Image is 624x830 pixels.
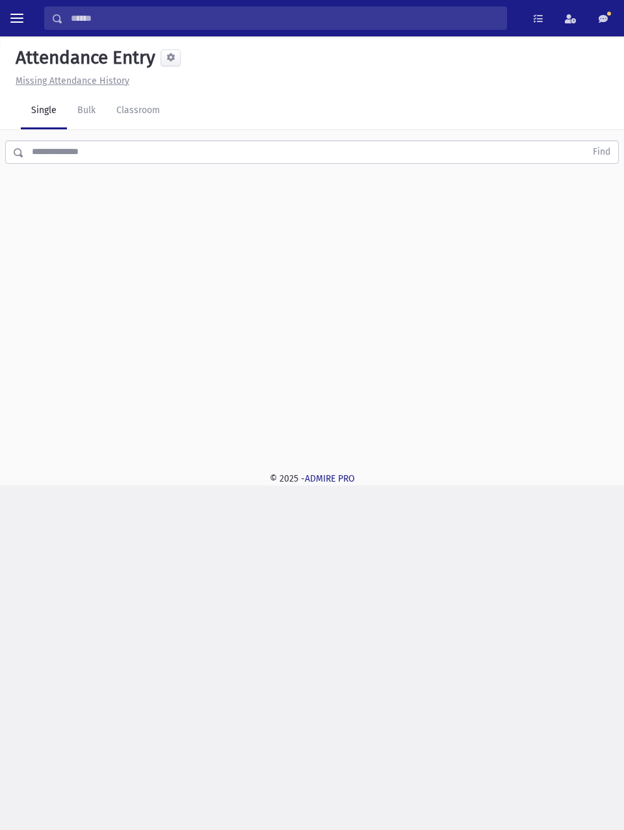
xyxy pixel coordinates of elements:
input: Search [63,6,506,30]
h5: Attendance Entry [10,47,155,69]
a: Bulk [67,93,106,129]
div: © 2025 - [10,472,614,486]
button: Find [585,141,618,163]
u: Missing Attendance History [16,75,129,86]
a: Classroom [106,93,170,129]
a: ADMIRE PRO [305,473,355,484]
a: Missing Attendance History [10,75,129,86]
button: toggle menu [5,6,29,30]
a: Single [21,93,67,129]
